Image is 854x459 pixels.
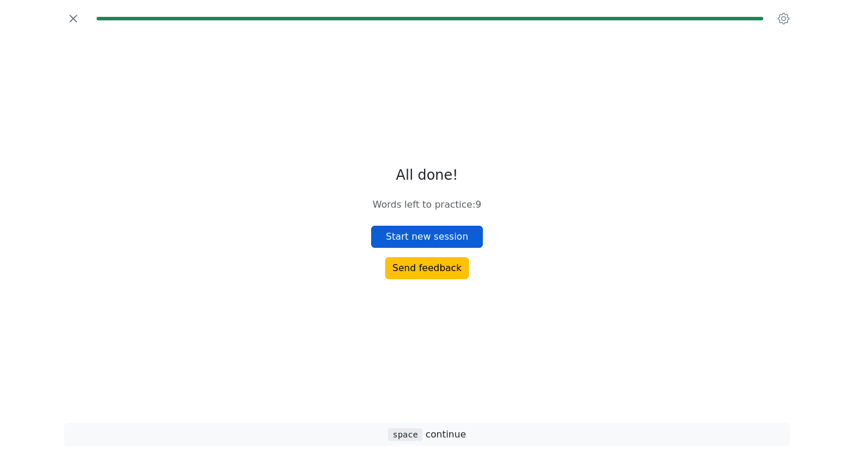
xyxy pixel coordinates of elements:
[388,428,422,441] span: space
[371,167,483,184] h4: All done!
[388,429,466,440] span: continue
[385,257,469,279] button: Send feedback
[371,226,483,248] button: Start new session
[371,198,483,212] p: Words left to practice : 9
